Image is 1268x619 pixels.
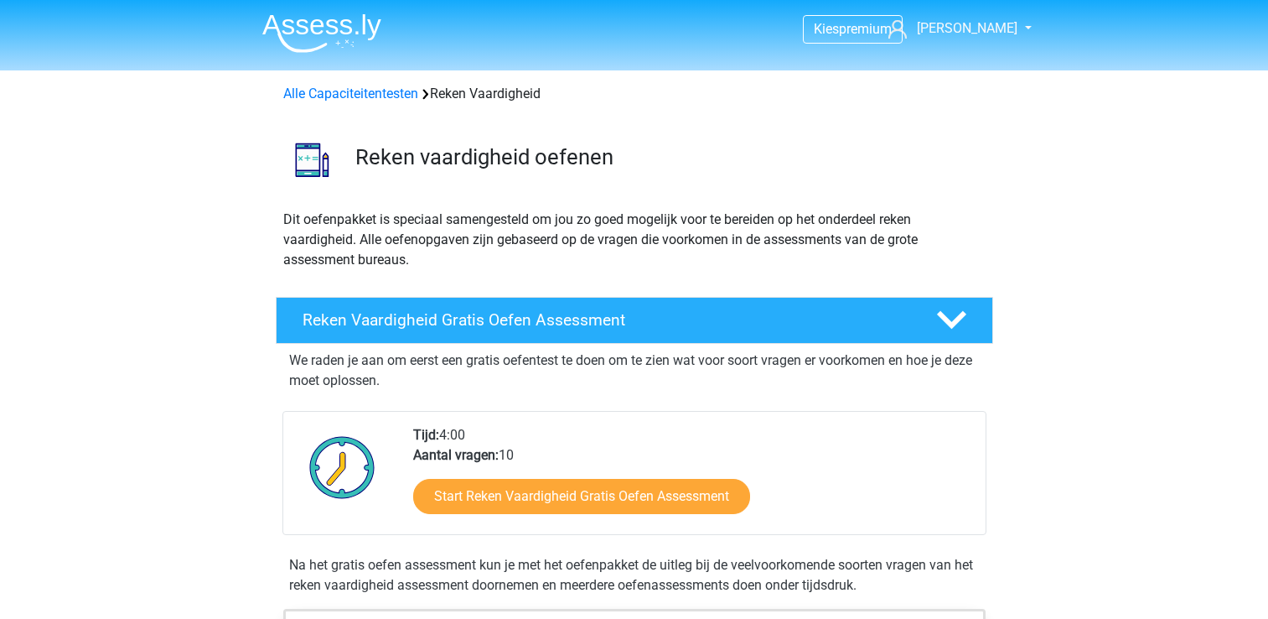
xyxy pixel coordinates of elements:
[839,21,892,37] span: premium
[917,20,1017,36] span: [PERSON_NAME]
[355,144,980,170] h3: Reken vaardigheid oefenen
[289,351,980,391] p: We raden je aan om eerst een gratis oefentest te doen om te zien wat voor soort vragen er voorkom...
[401,425,985,534] div: 4:00 10
[269,297,1000,344] a: Reken Vaardigheid Gratis Oefen Assessment
[882,18,1019,39] a: [PERSON_NAME]
[303,310,909,330] h4: Reken Vaardigheid Gratis Oefen Assessment
[413,447,499,463] b: Aantal vragen:
[282,555,986,596] div: Na het gratis oefen assessment kun je met het oefenpakket de uitleg bij de veelvoorkomende soorte...
[277,124,348,195] img: reken vaardigheid
[283,210,986,270] p: Dit oefenpakket is speciaal samengesteld om jou zo goed mogelijk voor te bereiden op het onderdee...
[283,86,418,101] a: Alle Capaciteitentesten
[804,18,902,40] a: Kiespremium
[413,479,750,514] a: Start Reken Vaardigheid Gratis Oefen Assessment
[814,21,839,37] span: Kies
[277,84,992,104] div: Reken Vaardigheid
[300,425,385,509] img: Klok
[262,13,381,53] img: Assessly
[413,427,439,443] b: Tijd:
